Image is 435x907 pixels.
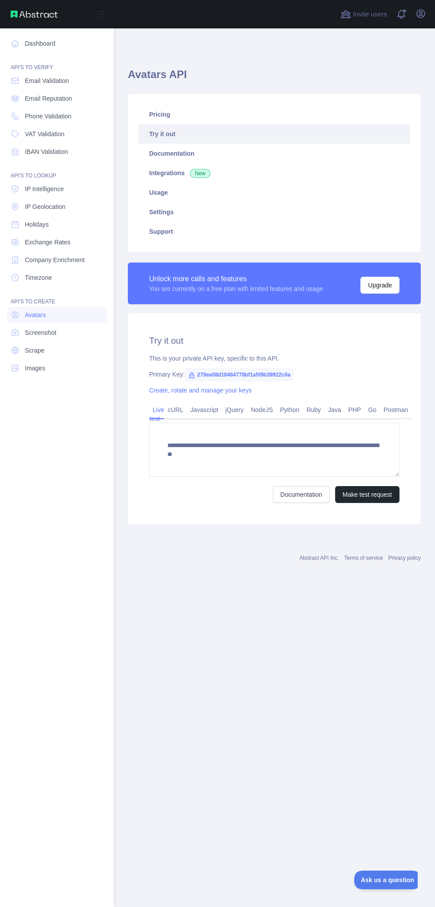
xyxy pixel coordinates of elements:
[138,183,410,202] a: Usage
[149,370,399,379] div: Primary Key:
[149,334,399,347] h2: Try it out
[164,403,187,417] a: cURL
[339,7,389,21] button: Invite users
[7,360,107,376] a: Images
[138,144,410,163] a: Documentation
[190,169,210,178] span: New
[149,403,164,426] a: Live test
[7,234,107,250] a: Exchange Rates
[138,163,410,183] a: Integrations New
[187,403,222,417] a: Javascript
[7,270,107,286] a: Timezone
[7,126,107,142] a: VAT Validation
[25,273,52,282] span: Timezone
[138,202,410,222] a: Settings
[128,67,421,89] h1: Avatars API
[138,222,410,241] a: Support
[277,403,303,417] a: Python
[354,871,417,889] iframe: Toggle Customer Support
[185,368,294,381] span: 279ea08d18464778bf1a5f9b39922c0a
[7,73,107,89] a: Email Validation
[25,310,46,319] span: Avatars
[149,354,399,363] div: This is your private API key, specific to this API.
[247,403,277,417] a: NodeJS
[335,486,399,503] button: Make test request
[25,112,71,121] span: Phone Validation
[149,284,323,293] div: You are currently on a free plan with limited features and usage
[7,287,107,305] div: API'S TO CREATE
[25,76,69,85] span: Email Validation
[25,147,68,156] span: IBAN Validation
[7,53,107,71] div: API'S TO VERIFY
[7,307,107,323] a: Avatars
[25,364,45,373] span: Images
[7,90,107,106] a: Email Reputation
[273,486,330,503] a: Documentation
[11,11,58,18] img: Abstract API
[345,403,365,417] a: PHP
[7,199,107,215] a: IP Geolocation
[360,277,399,294] button: Upgrade
[25,202,66,211] span: IP Geolocation
[344,555,383,561] a: Terms of service
[380,403,411,417] a: Postman
[324,403,345,417] a: Java
[300,555,339,561] a: Abstract API Inc.
[353,9,387,20] span: Invite users
[149,387,252,394] a: Create, rotate and manage your keys
[25,220,49,229] span: Holidays
[7,342,107,358] a: Scrape
[364,403,380,417] a: Go
[25,130,64,138] span: VAT Validation
[7,161,107,179] div: API'S TO LOOKUP
[7,181,107,197] a: IP Intelligence
[25,328,56,337] span: Screenshot
[25,238,71,247] span: Exchange Rates
[7,108,107,124] a: Phone Validation
[7,216,107,232] a: Holidays
[7,35,107,51] a: Dashboard
[303,403,324,417] a: Ruby
[25,346,44,355] span: Scrape
[25,94,72,103] span: Email Reputation
[7,325,107,341] a: Screenshot
[138,124,410,144] a: Try it out
[25,255,85,264] span: Company Enrichment
[7,252,107,268] a: Company Enrichment
[222,403,247,417] a: jQuery
[7,144,107,160] a: IBAN Validation
[388,555,421,561] a: Privacy policy
[149,274,323,284] div: Unlock more calls and features
[25,185,64,193] span: IP Intelligence
[138,105,410,124] a: Pricing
